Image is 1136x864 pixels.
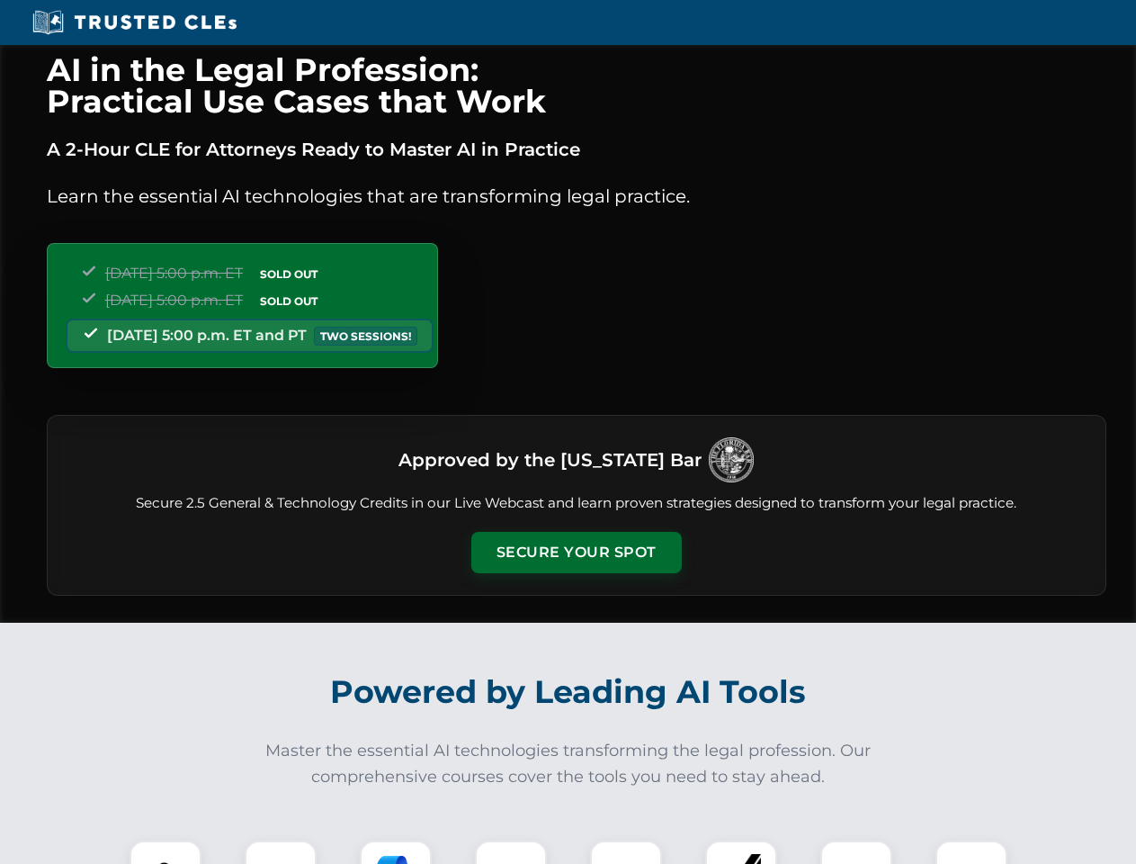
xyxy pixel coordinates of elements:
p: Learn the essential AI technologies that are transforming legal practice. [47,182,1106,211]
img: Logo [709,437,754,482]
h3: Approved by the [US_STATE] Bar [398,444,702,476]
h2: Powered by Leading AI Tools [70,661,1067,724]
span: [DATE] 5:00 p.m. ET [105,292,243,309]
span: [DATE] 5:00 p.m. ET [105,265,243,282]
p: Master the essential AI technologies transforming the legal profession. Our comprehensive courses... [254,738,883,790]
span: SOLD OUT [254,265,324,283]
p: Secure 2.5 General & Technology Credits in our Live Webcast and learn proven strategies designed ... [69,493,1084,514]
p: A 2-Hour CLE for Attorneys Ready to Master AI in Practice [47,135,1106,164]
span: SOLD OUT [254,292,324,310]
h1: AI in the Legal Profession: Practical Use Cases that Work [47,54,1106,117]
img: Trusted CLEs [27,9,242,36]
button: Secure Your Spot [471,532,682,573]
